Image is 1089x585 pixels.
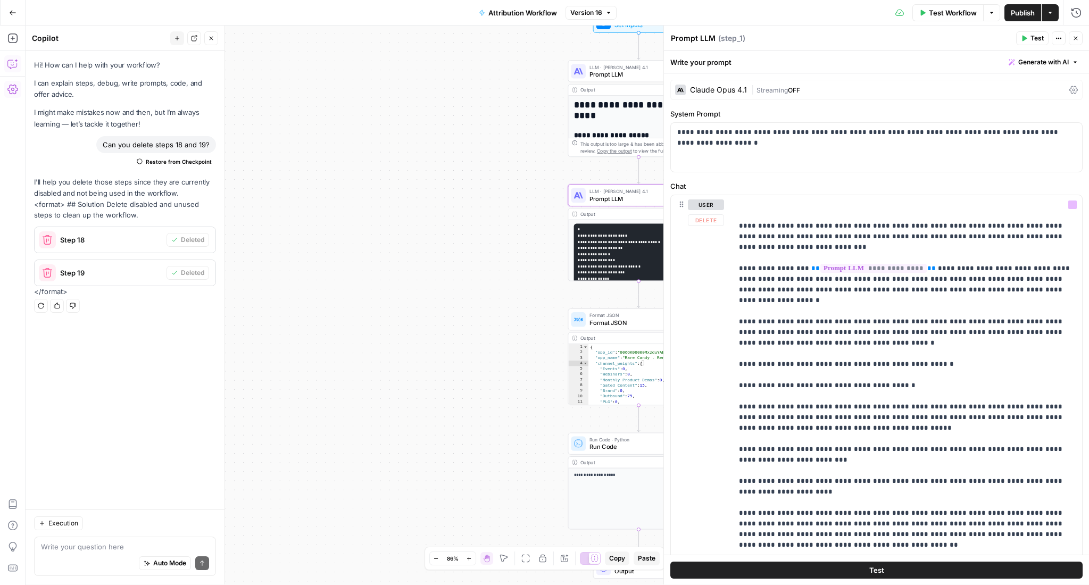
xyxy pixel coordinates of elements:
g: Edge from step_17 to step_16 [637,405,640,431]
span: Auto Mode [153,558,186,568]
g: Edge from step_1 to step_17 [637,281,640,307]
span: Deleted [181,235,204,245]
button: Paste [634,551,660,565]
button: Version 16 [566,6,617,20]
p: I can explain steps, debug, write prompts, code, and offer advice. [34,78,216,100]
span: Set Inputs [614,21,660,30]
span: Step 19 [60,268,162,278]
div: Write your prompt [664,51,1089,73]
div: 7 [568,377,588,382]
button: Test [1016,31,1049,45]
label: System Prompt [670,108,1083,119]
span: Generate with AI [1018,57,1069,67]
div: <format> ## Solution Delete disabled and unused steps to clean up the workflow. </format> [34,177,216,297]
span: Copy the output [597,148,631,154]
span: Execution [48,519,78,528]
p: I might make mistakes now and then, but I’m always learning — let’s tackle it together! [34,107,216,129]
div: 4 [568,361,588,366]
div: 8 [568,382,588,388]
span: Run Code · Python [589,436,683,444]
span: ( step_1 ) [718,33,745,44]
button: Copy [605,551,629,565]
span: Prompt LLM [589,70,681,79]
div: 1 [568,344,588,349]
div: 2 [568,349,588,355]
button: Generate with AI [1004,55,1083,69]
span: Toggle code folding, rows 1 through 20 [583,344,588,349]
div: 9 [568,388,588,393]
span: Streaming [757,86,788,94]
span: Toggle code folding, rows 4 through 18 [583,361,588,366]
button: Execution [34,516,83,530]
span: Step 18 [60,235,162,245]
span: 86% [447,554,459,563]
button: Restore from Checkpoint [132,155,216,168]
div: Can you delete steps 18 and 19? [96,136,216,153]
label: Chat [670,181,1083,191]
span: LLM · [PERSON_NAME] 4.1 [589,188,685,195]
div: EndOutput [568,557,709,579]
g: Edge from step_20 to step_1 [637,157,640,183]
div: Set InputsInputs [568,11,709,33]
button: Deleted [167,266,209,280]
span: Paste [638,554,655,563]
span: LLM · [PERSON_NAME] 4.1 [589,63,681,71]
button: Deleted [167,233,209,247]
div: Format JSONFormat JSONStep 17Output{ "opp_id":"006QK00000MxzduYAB", "opp_name":"Rare Candy - Rene... [568,308,709,405]
button: Attribution Workflow [472,4,563,21]
div: 6 [568,372,588,377]
span: Format JSON [589,318,683,327]
span: Prompt LLM [589,194,685,203]
span: Version 16 [570,8,602,18]
span: Publish [1011,7,1035,18]
span: Test Workflow [929,7,977,18]
div: Output [580,458,685,466]
button: user [688,199,724,210]
button: Auto Mode [139,556,191,570]
span: Test [869,564,884,575]
g: Edge from step_16 to end [637,529,640,556]
g: Edge from start to step_20 [637,32,640,59]
div: 12 [568,404,588,410]
span: Output [614,566,677,575]
span: Format JSON [589,312,683,319]
div: Output [580,86,685,94]
span: Copy [609,554,625,563]
div: 5 [568,366,588,371]
textarea: Prompt LLM [671,33,716,44]
span: Restore from Checkpoint [146,157,212,166]
div: This output is too large & has been abbreviated for review. to view the full content. [580,140,705,154]
div: Copilot [32,33,167,44]
p: I'll help you delete those steps since they are currently disabled and not being used in the work... [34,177,216,199]
div: 11 [568,399,588,404]
p: Hi! How can I help with your workflow? [34,60,216,71]
div: Output [580,335,685,342]
button: Publish [1004,4,1041,21]
span: OFF [788,86,800,94]
span: Run Code [589,442,683,452]
span: Test [1030,34,1044,43]
div: 3 [568,355,588,361]
button: Test Workflow [912,4,983,21]
span: | [751,84,757,95]
div: 10 [568,394,588,399]
div: Output [580,211,685,218]
div: Claude Opus 4.1 [690,86,747,94]
button: Test [670,561,1083,578]
span: Deleted [181,268,204,278]
span: Attribution Workflow [488,7,557,18]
